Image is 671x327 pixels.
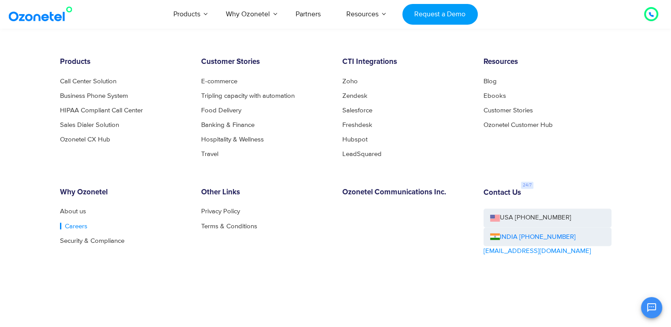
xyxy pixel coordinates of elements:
[201,223,257,229] a: Terms & Conditions
[201,78,237,85] a: E-commerce
[201,208,240,215] a: Privacy Policy
[60,136,110,143] a: Ozonetel CX Hub
[484,208,611,227] a: USA [PHONE_NUMBER]
[60,107,143,114] a: HIPAA Compliant Call Center
[60,78,116,85] a: Call Center Solution
[201,188,329,197] h6: Other Links
[60,188,188,197] h6: Why Ozonetel
[342,107,372,114] a: Salesforce
[342,136,367,143] a: Hubspot
[60,208,86,215] a: About us
[342,93,367,99] a: Zendesk
[201,93,295,99] a: Tripling capacity with automation
[490,232,576,242] a: INDIA [PHONE_NUMBER]
[342,122,372,128] a: Freshdesk
[342,58,470,67] h6: CTI Integrations
[484,122,553,128] a: Ozonetel Customer Hub
[342,188,470,197] h6: Ozonetel Communications Inc.
[60,93,128,99] a: Business Phone System
[641,297,662,318] button: Open chat
[484,78,497,85] a: Blog
[484,107,533,114] a: Customer Stories
[484,58,611,67] h6: Resources
[342,78,358,85] a: Zoho
[201,136,264,143] a: Hospitality & Wellness
[201,151,218,157] a: Travel
[490,215,500,221] img: us-flag.png
[484,189,521,197] h6: Contact Us
[342,151,382,157] a: LeadSquared
[484,93,506,99] a: Ebooks
[201,122,255,128] a: Banking & Finance
[484,246,591,256] a: [EMAIL_ADDRESS][DOMAIN_NAME]
[201,58,329,67] h6: Customer Stories
[60,223,87,229] a: Careers
[60,122,119,128] a: Sales Dialer Solution
[201,107,241,114] a: Food Delivery
[60,237,124,244] a: Security & Compliance
[490,233,500,240] img: ind-flag.png
[402,4,478,25] a: Request a Demo
[60,58,188,67] h6: Products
